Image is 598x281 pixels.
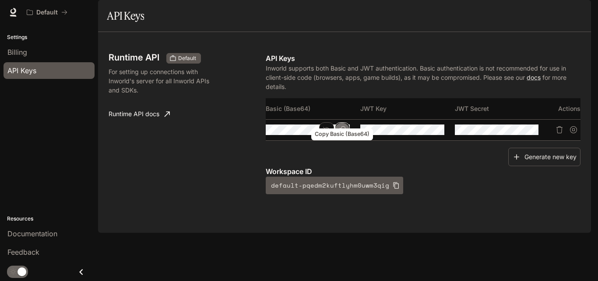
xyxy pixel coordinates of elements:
div: These keys will apply to your current workspace only [166,53,201,64]
div: Copy Basic (Base64) [311,128,373,140]
button: All workspaces [23,4,71,21]
a: Runtime API docs [105,105,173,123]
button: Copy Basic (Base64) [335,122,350,137]
th: JWT Secret [455,98,549,119]
p: Workspace ID [266,166,580,177]
th: JWT Key [360,98,455,119]
span: Default [175,54,200,62]
button: default-pqedm2kuftlyhm0uwm3qig [266,177,403,194]
p: For setting up connections with Inworld's server for all Inworld APIs and SDKs. [109,67,221,95]
button: Suspend API key [566,123,580,137]
h1: API Keys [107,7,144,25]
th: Actions [549,98,580,119]
button: Delete API key [552,123,566,137]
h3: Runtime API [109,53,159,62]
p: Default [36,9,58,16]
a: docs [527,74,541,81]
p: Inworld supports both Basic and JWT authentication. Basic authentication is not recommended for u... [266,64,580,91]
th: Basic (Base64) [266,98,360,119]
button: Generate new key [508,148,580,167]
p: API Keys [266,53,580,64]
